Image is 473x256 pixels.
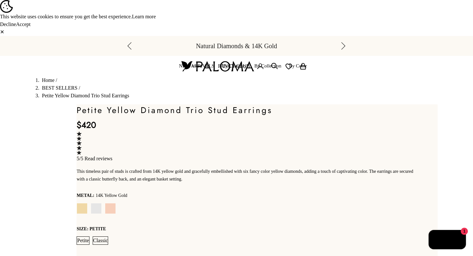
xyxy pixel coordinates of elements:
legend: Size: petite [77,224,106,234]
variant-option-value: 14K Yellow Gold [96,191,127,200]
span: USD $ [192,64,202,69]
button: Accept [16,21,31,28]
span: Petite Yellow Diamond Trio Stud Earrings [42,93,129,98]
span: Petite [77,237,89,244]
nav: breadcrumbs [35,76,438,100]
inbox-online-store-chat: Shopify online store chat [427,230,468,251]
a: BEST SELLERS [42,85,77,91]
p: This timeless pair of studs is crafted from 14K yellow gold and gracefully embellished with six f... [77,168,422,183]
legend: Metal: [77,191,94,200]
h1: Petite Yellow Diamond Trio Stud Earrings [77,104,422,116]
nav: Secondary navigation [192,56,307,76]
span: Read reviews [85,156,113,161]
span: 5/5 [77,156,83,161]
span: Classic [93,237,108,244]
a: Home [42,77,54,83]
sale-price: $420 [77,119,96,131]
p: Natural Diamonds & 14K Gold [196,41,277,51]
a: Learn more [132,14,156,19]
a: 5/5 Read reviews [77,131,422,161]
button: USD $ [192,64,208,69]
